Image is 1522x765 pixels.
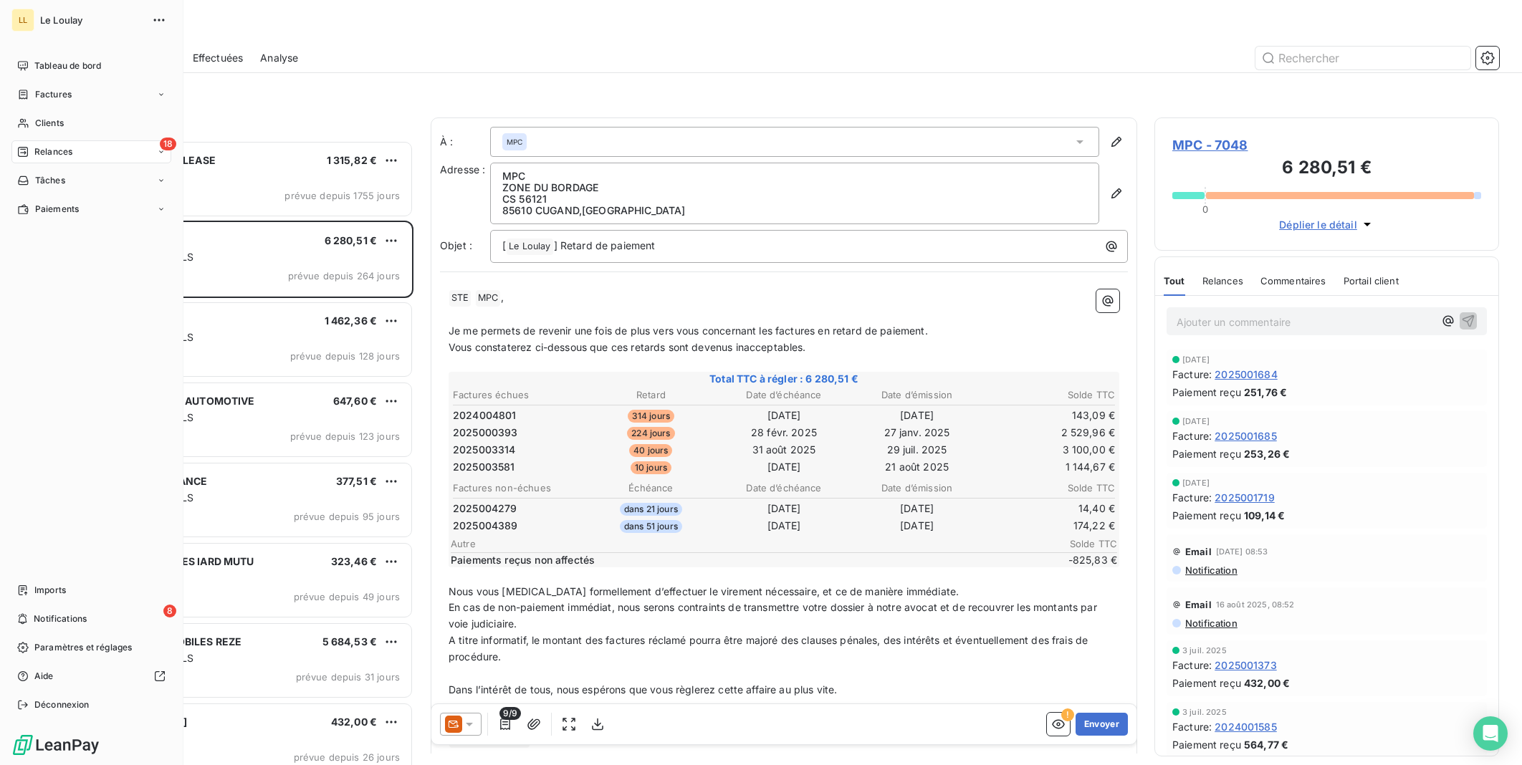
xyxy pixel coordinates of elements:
[35,117,64,130] span: Clients
[452,501,584,516] td: 2025004279
[11,9,34,32] div: LL
[453,425,518,440] span: 2025000393
[449,290,471,307] span: STE
[1172,719,1212,734] span: Facture :
[160,138,176,150] span: 18
[718,442,850,458] td: 31 août 2025
[1172,675,1241,691] span: Paiement reçu
[554,239,656,251] span: ] Retard de paiement
[502,193,1087,205] p: CS 56121
[453,408,517,423] span: 2024004801
[851,425,983,441] td: 27 janv. 2025
[984,459,1116,475] td: 1 144,67 €
[35,88,72,101] span: Factures
[1182,646,1227,655] span: 3 juil. 2025
[1215,719,1277,734] span: 2024001585
[1244,737,1288,752] span: 564,77 €
[1164,275,1185,287] span: Tout
[984,501,1116,516] td: 14,40 €
[851,481,983,496] th: Date d’émission
[294,751,400,763] span: prévue depuis 26 jours
[984,518,1116,534] td: 174,22 €
[851,388,983,403] th: Date d’émission
[453,460,515,474] span: 2025003581
[325,314,378,327] span: 1 462,36 €
[451,538,1031,549] span: Autre
[1244,385,1287,400] span: 251,76 €
[1076,713,1128,736] button: Envoyer
[718,501,850,516] td: [DATE]
[984,408,1116,423] td: 143,09 €
[1260,275,1326,287] span: Commentaires
[627,427,674,440] span: 224 jours
[1172,135,1481,155] span: MPC - 7048
[718,388,850,403] th: Date d’échéance
[1215,367,1278,382] span: 2025001684
[34,641,132,654] span: Paramètres et réglages
[1172,658,1212,673] span: Facture :
[1182,708,1227,716] span: 3 juil. 2025
[284,190,400,201] span: prévue depuis 1755 jours
[1255,47,1470,69] input: Rechercher
[851,442,983,458] td: 29 juil. 2025
[1182,478,1210,487] span: [DATE]
[1244,508,1285,523] span: 109,14 €
[1172,446,1241,461] span: Paiement reçu
[628,410,674,423] span: 314 jours
[502,205,1087,216] p: 85610 CUGAND , [GEOGRAPHIC_DATA]
[34,670,54,683] span: Aide
[1182,417,1210,425] span: [DATE]
[851,408,983,423] td: [DATE]
[620,520,682,533] span: dans 51 jours
[1172,737,1241,752] span: Paiement reçu
[1031,538,1117,549] span: Solde TTC
[502,182,1087,193] p: ZONE DU BORDAGE
[35,174,65,187] span: Tâches
[294,591,400,602] span: prévue depuis 49 jours
[331,716,377,728] span: 432,00 €
[451,553,1028,567] span: Paiements reçus non affectés
[35,203,79,216] span: Paiements
[290,350,400,362] span: prévue depuis 128 jours
[11,733,100,756] img: Logo LeanPay
[1202,203,1208,215] span: 0
[502,170,1087,182] p: MPC
[502,239,506,251] span: [
[449,601,1100,630] span: En cas de non-paiement immédiat, nous serons contraints de transmettre votre dossier à notre avoc...
[1279,217,1357,232] span: Déplier le détail
[34,612,87,625] span: Notifications
[585,388,717,403] th: Retard
[452,518,584,534] td: 2025004389
[507,239,552,255] span: Le Loulay
[501,291,504,303] span: ,
[1182,355,1210,364] span: [DATE]
[331,555,377,567] span: 323,46 €
[1202,275,1243,287] span: Relances
[452,481,584,496] th: Factures non-échues
[1172,155,1481,183] h3: 6 280,51 €
[1031,553,1117,567] span: -825,83 €
[620,503,682,516] span: dans 21 jours
[34,698,90,711] span: Déconnexion
[631,461,671,474] span: 10 jours
[476,290,500,307] span: MPC
[294,511,400,522] span: prévue depuis 95 jours
[1184,617,1238,629] span: Notification
[1275,216,1379,233] button: Déplier le détail
[1172,385,1241,400] span: Paiement reçu
[718,481,850,496] th: Date d’échéance
[327,154,378,166] span: 1 315,82 €
[333,395,377,407] span: 647,60 €
[851,518,983,534] td: [DATE]
[1215,428,1277,443] span: 2025001685
[1215,658,1277,673] span: 2025001373
[507,137,522,147] span: MPC
[449,324,928,337] span: Je me permets de revenir une fois de plus vers vous concernant les factures en retard de paiement.
[984,425,1116,441] td: 2 529,96 €
[336,475,377,487] span: 377,51 €
[322,635,378,648] span: 5 684,53 €
[984,442,1116,458] td: 3 100,00 €
[1185,599,1212,610] span: Email
[1172,490,1212,505] span: Facture :
[499,707,521,720] span: 9/9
